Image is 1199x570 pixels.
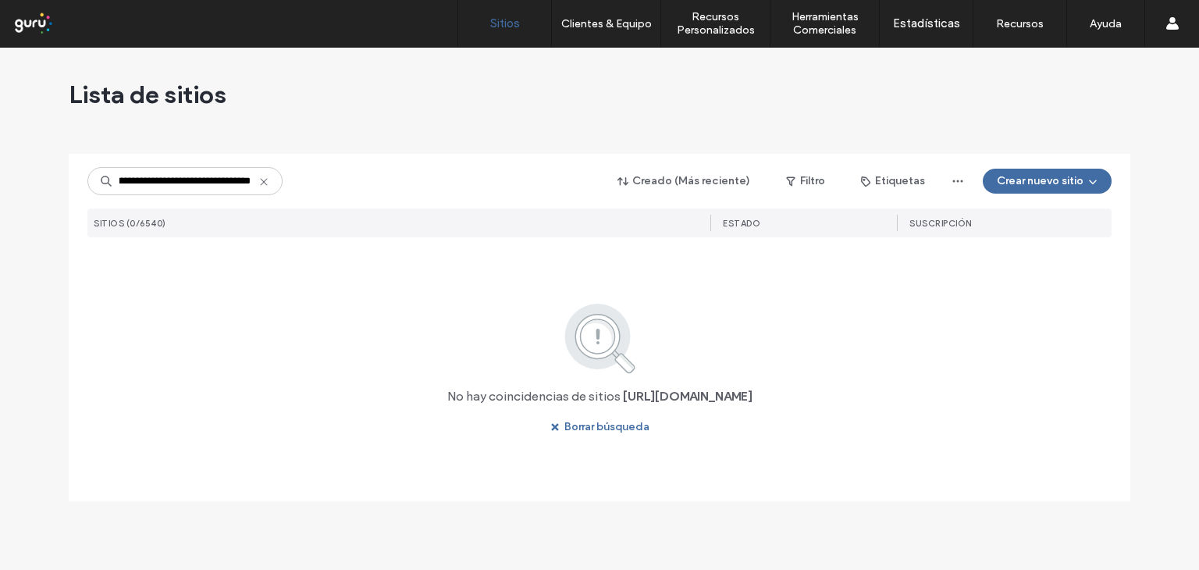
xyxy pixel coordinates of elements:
[723,218,760,229] span: ESTADO
[996,17,1044,30] label: Recursos
[94,218,166,229] span: SITIOS (0/6540)
[847,169,939,194] button: Etiquetas
[604,169,764,194] button: Creado (Más reciente)
[983,169,1112,194] button: Crear nuevo sitio
[447,388,621,405] span: No hay coincidencias de sitios
[661,10,770,37] label: Recursos Personalizados
[490,16,520,30] label: Sitios
[543,301,656,376] img: search.svg
[1090,17,1122,30] label: Ayuda
[770,10,879,37] label: Herramientas Comerciales
[770,169,841,194] button: Filtro
[909,218,972,229] span: Suscripción
[536,415,664,440] button: Borrar búsqueda
[561,17,652,30] label: Clientes & Equipo
[893,16,960,30] label: Estadísticas
[34,11,76,25] span: Ayuda
[623,388,752,405] span: [URL][DOMAIN_NAME]
[69,79,226,110] span: Lista de sitios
